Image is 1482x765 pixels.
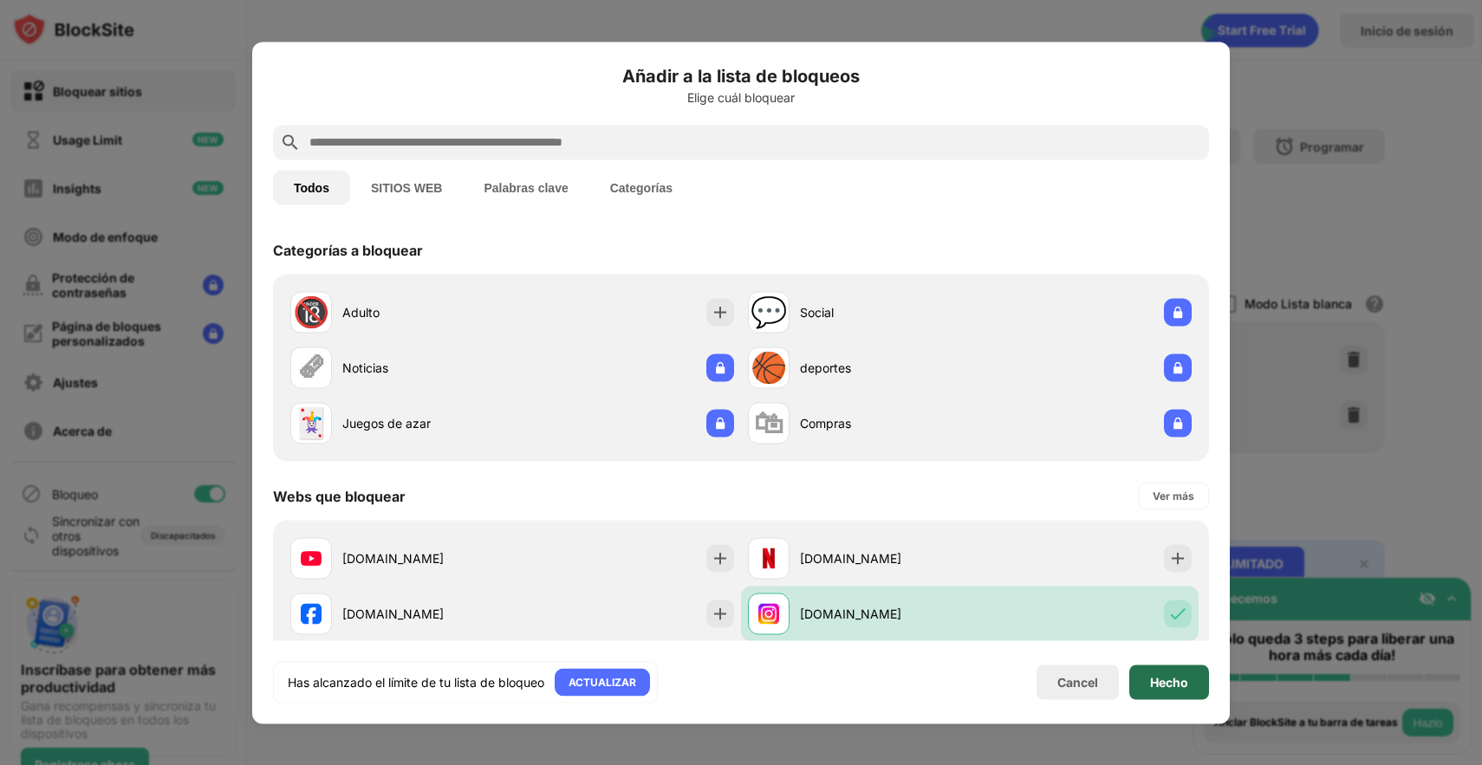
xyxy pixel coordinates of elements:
[1057,675,1098,690] div: Cancel
[800,303,970,321] div: Social
[342,359,512,377] div: Noticias
[273,241,423,258] div: Categorías a bloquear
[273,90,1209,104] div: Elige cuál bloquear
[293,295,329,330] div: 🔞
[280,132,301,152] img: search.svg
[293,405,329,441] div: 🃏
[342,605,512,623] div: [DOMAIN_NAME]
[301,603,322,624] img: favicons
[296,350,326,386] div: 🗞
[751,295,787,330] div: 💬
[288,673,544,690] div: Has alcanzado el límite de tu lista de bloqueo
[569,673,636,690] div: ACTUALIZAR
[301,548,322,568] img: favicons
[751,350,787,386] div: 🏀
[758,548,779,568] img: favicons
[463,170,588,204] button: Palabras clave
[273,170,350,204] button: Todos
[273,487,406,504] div: Webs que bloquear
[754,405,783,441] div: 🛍
[800,605,970,623] div: [DOMAIN_NAME]
[342,549,512,567] div: [DOMAIN_NAME]
[1150,675,1188,689] div: Hecho
[342,414,512,432] div: Juegos de azar
[350,170,463,204] button: SITIOS WEB
[800,549,970,567] div: [DOMAIN_NAME]
[589,170,693,204] button: Categorías
[342,303,512,321] div: Adulto
[800,359,970,377] div: deportes
[758,603,779,624] img: favicons
[1153,487,1194,504] div: Ver más
[273,62,1209,88] h6: Añadir a la lista de bloqueos
[800,414,970,432] div: Compras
